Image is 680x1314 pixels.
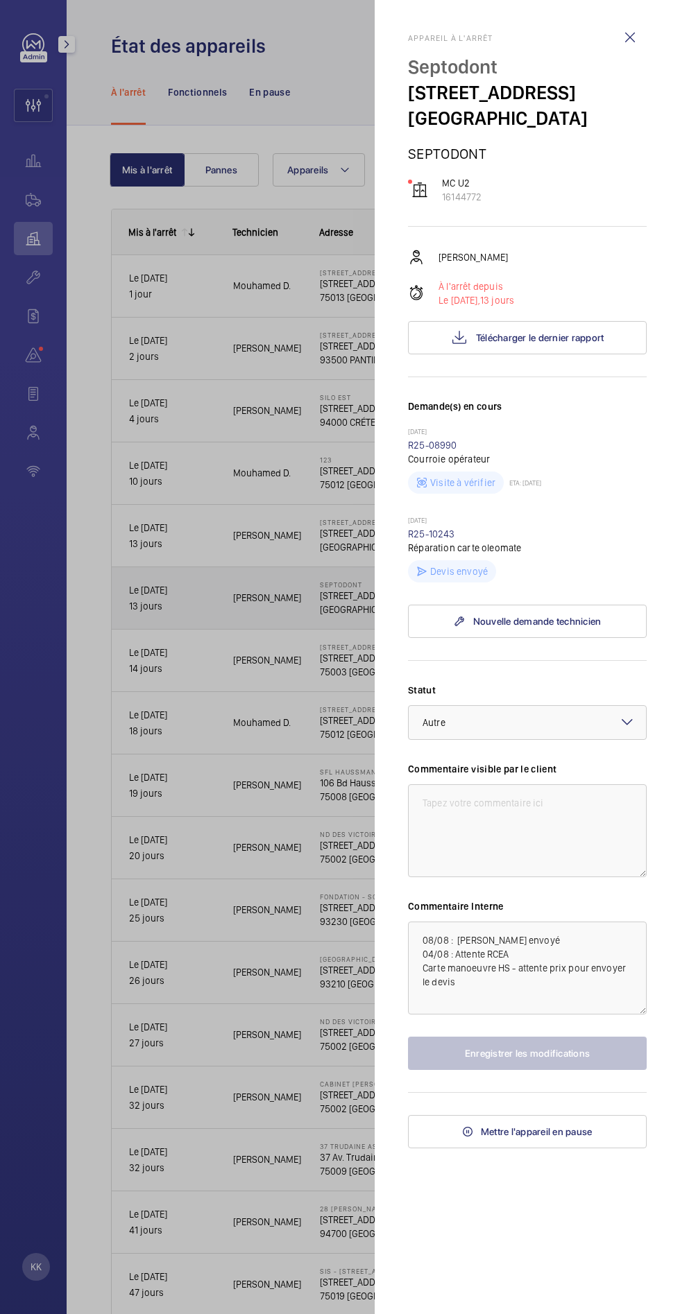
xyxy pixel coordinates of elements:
[430,564,488,578] p: Devis envoyé
[408,452,647,466] p: Courroie opérateur
[408,427,647,438] p: [DATE]
[408,541,647,555] p: Réparation carte oleomate
[408,528,455,539] a: R25-10243
[408,321,647,354] button: Télécharger le dernier rapport
[423,717,445,728] span: Autre
[408,683,647,697] label: Statut
[408,80,647,105] p: [STREET_ADDRESS]
[430,476,495,490] p: Visite à vérifier
[439,279,514,293] p: À l'arrêt depuis
[442,176,482,190] p: MC U2
[442,190,482,204] p: 16144772
[408,399,647,427] h3: Demande(s) en cours
[408,899,647,913] label: Commentaire Interne
[481,1126,593,1137] span: Mettre l'appareil en pause
[408,33,647,43] h2: Appareil à l'arrêt
[411,182,428,198] img: elevator.svg
[408,605,647,638] a: Nouvelle demande technicien
[439,250,508,264] p: [PERSON_NAME]
[408,54,647,80] p: Septodont
[408,762,647,776] label: Commentaire visible par le client
[439,295,480,306] span: Le [DATE],
[408,440,457,451] a: R25-08990
[408,516,647,527] p: [DATE]
[439,293,514,307] p: 13 jours
[408,105,647,131] p: [GEOGRAPHIC_DATA]
[504,478,541,487] p: ETA: [DATE]
[408,145,647,162] p: SEPTODONT
[476,332,604,343] span: Télécharger le dernier rapport
[408,1115,647,1148] button: Mettre l'appareil en pause
[408,1037,647,1070] button: Enregistrer les modifications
